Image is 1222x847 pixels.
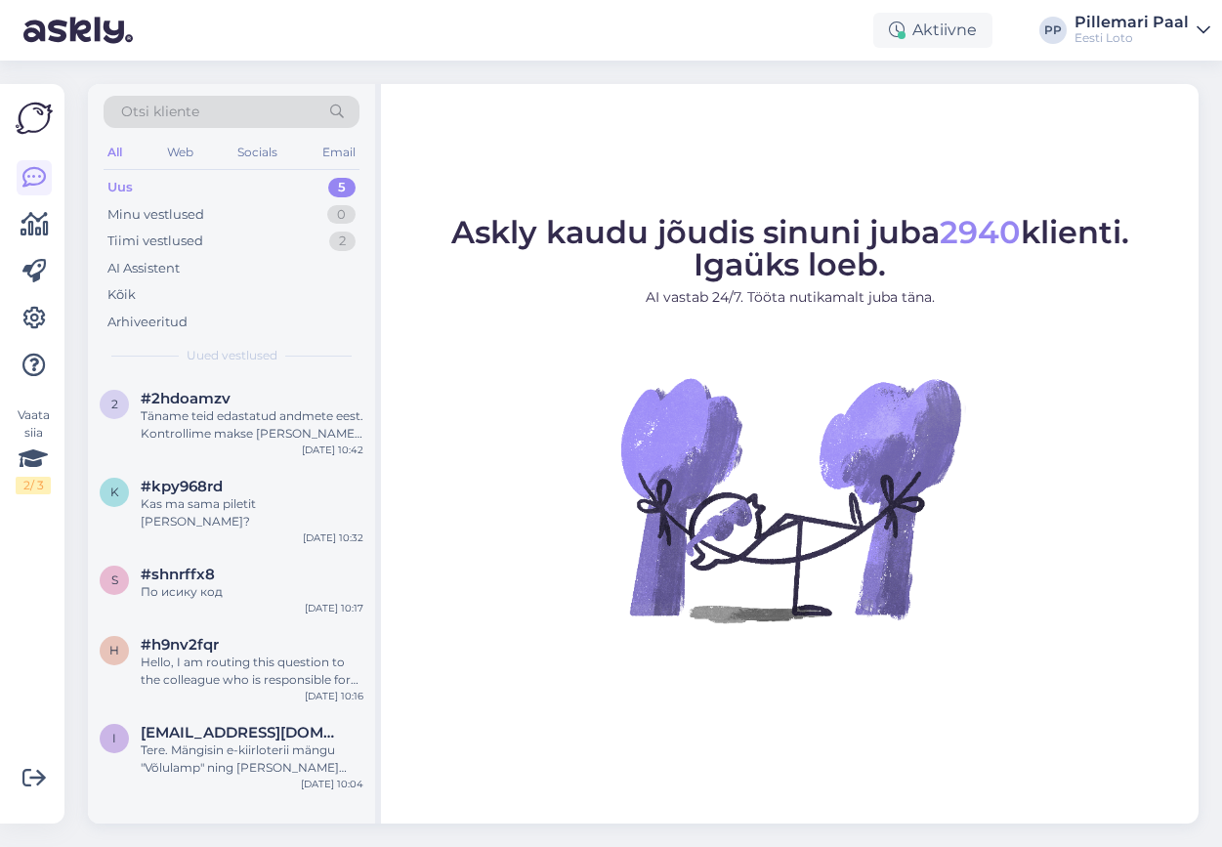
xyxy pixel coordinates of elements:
[940,213,1021,251] span: 2940
[451,287,1129,308] p: AI vastab 24/7. Tööta nutikamalt juba täna.
[121,102,199,122] span: Otsi kliente
[329,232,356,251] div: 2
[111,397,118,411] span: 2
[873,13,992,48] div: Aktiivne
[305,689,363,703] div: [DATE] 10:16
[107,178,133,197] div: Uus
[16,477,51,494] div: 2 / 3
[107,285,136,305] div: Kõik
[141,724,344,741] span: ingarmets@gmail.com
[141,741,363,777] div: Tere. Mängisin e-kiirloterii mängu "Võlulamp" ning [PERSON_NAME] edasi boonusmängu, enne seda oli...
[141,478,223,495] span: #kpy968rd
[141,636,219,654] span: #h9nv2fqr
[451,213,1129,283] span: Askly kaudu jõudis sinuni juba klienti. Igaüks loeb.
[301,777,363,791] div: [DATE] 10:04
[141,566,215,583] span: #shnrffx8
[16,100,53,137] img: Askly Logo
[1075,15,1210,46] a: Pillemari PaalEesti Loto
[111,572,118,587] span: s
[107,205,204,225] div: Minu vestlused
[16,406,51,494] div: Vaata siia
[107,232,203,251] div: Tiimi vestlused
[1039,17,1067,44] div: PP
[233,140,281,165] div: Socials
[104,140,126,165] div: All
[318,140,359,165] div: Email
[614,323,966,675] img: No Chat active
[141,390,231,407] span: #2hdoamzv
[141,495,363,530] div: Kas ma sama piletit [PERSON_NAME]?
[302,443,363,457] div: [DATE] 10:42
[109,643,119,657] span: h
[327,205,356,225] div: 0
[305,601,363,615] div: [DATE] 10:17
[110,485,119,499] span: k
[107,259,180,278] div: AI Assistent
[141,654,363,689] div: Hello, I am routing this question to the colleague who is responsible for this topic. The reply m...
[303,530,363,545] div: [DATE] 10:32
[141,583,363,601] div: По исику код
[328,178,356,197] div: 5
[187,347,277,364] span: Uued vestlused
[163,140,197,165] div: Web
[141,407,363,443] div: Täname teid edastatud andmete eest. Kontrollime makse [PERSON_NAME] suuname selle teie e-rahakotti.
[1075,30,1189,46] div: Eesti Loto
[107,313,188,332] div: Arhiveeritud
[1075,15,1189,30] div: Pillemari Paal
[112,731,116,745] span: i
